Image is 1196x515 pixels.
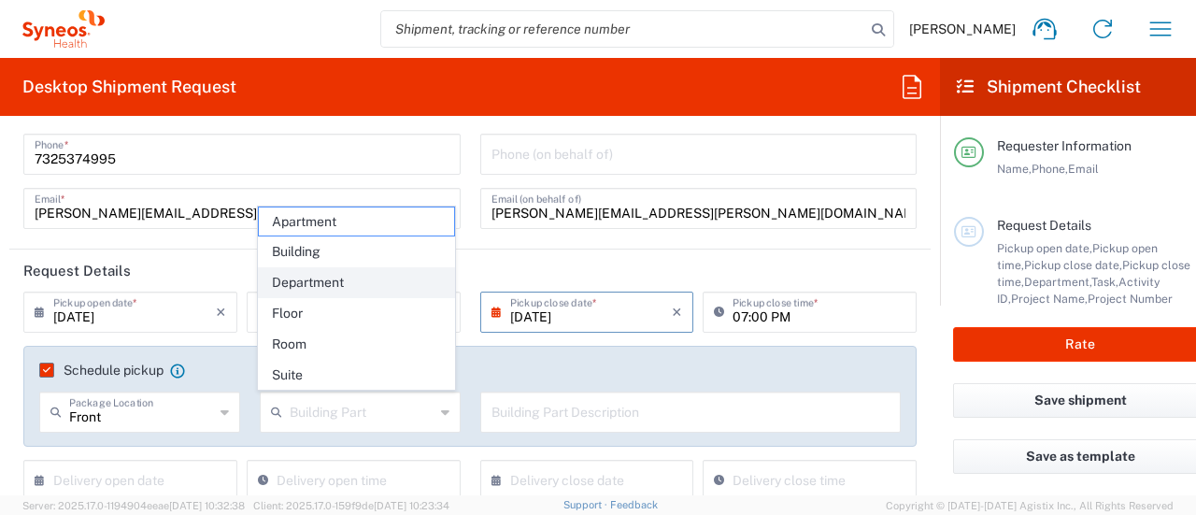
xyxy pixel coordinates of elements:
h2: Shipment Checklist [957,76,1141,98]
span: Requester Information [997,138,1132,153]
span: Floor [259,299,454,328]
span: Client: 2025.17.0-159f9de [253,500,449,511]
label: Schedule pickup [39,363,164,378]
a: Feedback [610,499,658,510]
span: [DATE] 10:32:38 [169,500,245,511]
span: [DATE] 10:23:34 [374,500,449,511]
span: Name, [997,162,1032,176]
span: Room [259,330,454,359]
span: Copyright © [DATE]-[DATE] Agistix Inc., All Rights Reserved [886,497,1174,514]
span: Phone, [1032,162,1068,176]
span: Server: 2025.17.0-1194904eeae [22,500,245,511]
span: Suite [259,361,454,390]
span: Project Number [1088,292,1173,306]
i: × [672,297,682,327]
a: Support [563,499,610,510]
span: Building [259,237,454,266]
span: Pickup close date, [1024,258,1122,272]
span: Task, [1091,275,1118,289]
h2: Request Details [23,262,131,280]
h2: Desktop Shipment Request [22,76,236,98]
i: × [216,297,226,327]
span: Department, [1024,275,1091,289]
span: [PERSON_NAME] [909,21,1016,37]
span: Pickup open date, [997,241,1092,255]
span: Request Details [997,218,1091,233]
span: Department [259,268,454,297]
span: Apartment [259,207,454,236]
input: Shipment, tracking or reference number [381,11,865,47]
span: Email [1068,162,1099,176]
span: Project Name, [1011,292,1088,306]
